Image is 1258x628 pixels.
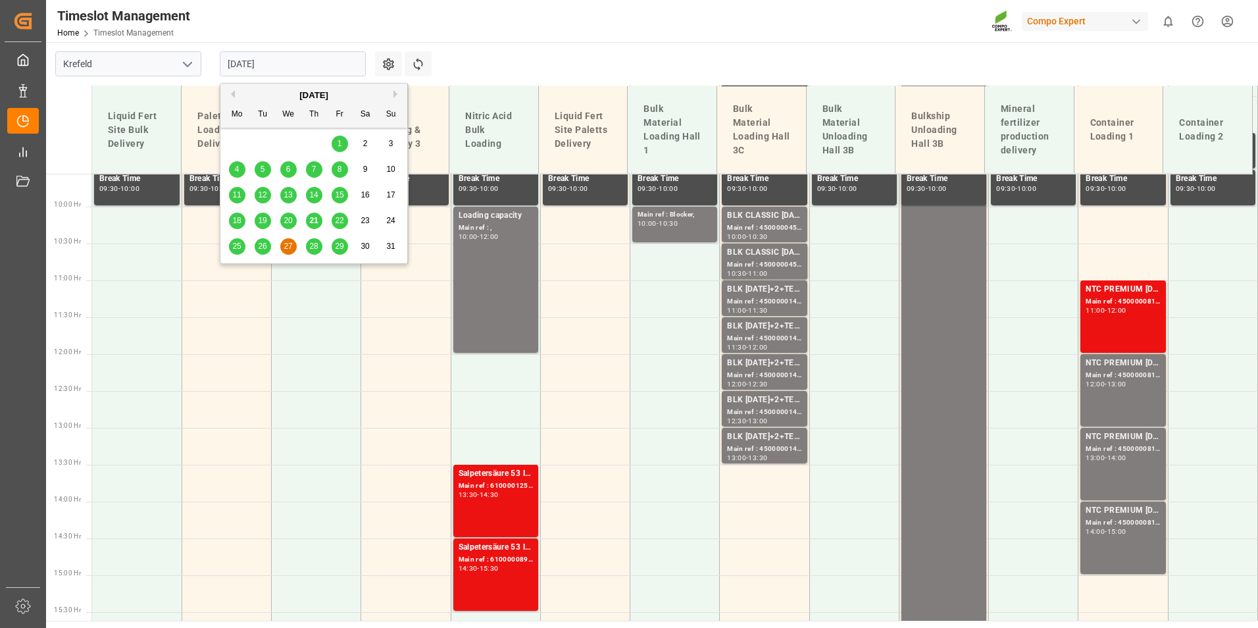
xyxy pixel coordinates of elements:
div: - [1105,529,1107,535]
div: Bulk Material Unloading Hall 3B [817,97,885,163]
div: Choose Thursday, August 7th, 2025 [306,161,322,178]
div: Bulkship Unloading Hall 3B [906,104,974,156]
div: We [280,107,297,123]
div: Main ref : 4500000818, 2000000613; [1086,517,1160,529]
div: - [1105,455,1107,461]
div: NTC PREMIUM [DATE] 50kg (x25) NLA MTO; [1086,504,1160,517]
div: Choose Monday, August 11th, 2025 [229,187,245,203]
span: 15 [335,190,343,199]
div: Choose Thursday, August 21st, 2025 [306,213,322,229]
span: 30 [361,242,369,251]
div: - [477,234,479,240]
button: Help Center [1183,7,1213,36]
div: Choose Wednesday, August 6th, 2025 [280,161,297,178]
div: Choose Saturday, August 30th, 2025 [357,238,374,255]
div: Main ref : 4500000146, 2000000108; [727,370,801,381]
div: Main ref : , [459,222,533,234]
div: Choose Wednesday, August 13th, 2025 [280,187,297,203]
div: 09:30 [996,186,1015,192]
div: Choose Sunday, August 10th, 2025 [383,161,399,178]
div: - [836,186,838,192]
div: Main ref : 4500000145, 2000000108; [727,296,801,307]
div: Nitric Acid Bulk Loading [460,104,528,156]
div: Choose Saturday, August 9th, 2025 [357,161,374,178]
span: 10:30 Hr [54,238,81,245]
div: Choose Sunday, August 17th, 2025 [383,187,399,203]
span: 9 [363,165,368,174]
div: Loading capacity [459,209,533,222]
span: 10:00 Hr [54,201,81,208]
div: BLK [DATE]+2+TE (GW) BULK; [727,283,801,296]
span: 27 [284,242,292,251]
div: Th [306,107,322,123]
div: 10:00 [1017,186,1036,192]
span: 22 [335,216,343,225]
span: 16 [361,190,369,199]
div: Choose Tuesday, August 12th, 2025 [255,187,271,203]
div: 10:30 [727,271,746,276]
span: 5 [261,165,265,174]
div: Break Time [459,172,533,186]
span: 2 [363,139,368,148]
div: 14:30 [480,492,499,498]
div: BLK CLASSIC [DATE]+3+TE BULK; [727,246,801,259]
div: Break Time [817,172,892,186]
div: Break Time [907,172,981,186]
div: Compo Expert [1022,12,1148,31]
div: - [746,186,748,192]
div: 09:30 [907,186,926,192]
div: NTC PREMIUM [DATE] 50kg (x25) NLA MTO; [1086,431,1160,444]
div: - [746,271,748,276]
div: 09:30 [817,186,836,192]
div: - [926,186,928,192]
div: 09:30 [727,186,746,192]
div: 14:00 [1086,529,1105,535]
div: Choose Monday, August 25th, 2025 [229,238,245,255]
span: 29 [335,242,343,251]
div: 11:30 [748,307,767,313]
span: 12 [258,190,266,199]
div: Choose Saturday, August 2nd, 2025 [357,136,374,152]
div: BLK [DATE]+2+TE (GW) BULK; [727,357,801,370]
span: 31 [386,242,395,251]
div: Choose Thursday, August 28th, 2025 [306,238,322,255]
div: Choose Tuesday, August 5th, 2025 [255,161,271,178]
div: Choose Sunday, August 24th, 2025 [383,213,399,229]
div: 10:00 [748,186,767,192]
div: month 2025-08 [224,131,404,259]
div: 10:00 [638,221,657,226]
button: Compo Expert [1022,9,1153,34]
div: Main ref : 6100001254, 2000001100; [459,481,533,492]
div: 10:00 [1107,186,1126,192]
button: Next Month [393,90,401,98]
div: 13:30 [748,455,767,461]
div: 13:00 [1107,381,1126,387]
div: 10:00 [211,186,230,192]
span: 7 [312,165,316,174]
div: 10:00 [1197,186,1216,192]
span: 25 [232,242,241,251]
div: 10:00 [120,186,139,192]
span: 6 [286,165,291,174]
span: 15:30 Hr [54,606,81,614]
div: - [657,221,659,226]
div: Break Time [996,172,1070,186]
div: - [746,307,748,313]
div: 10:00 [727,234,746,240]
button: open menu [177,54,197,74]
span: 13 [284,190,292,199]
div: 10:30 [659,221,678,226]
div: Container Loading 2 [1174,111,1242,149]
div: Main ref : 4500000817, 2000000613; [1086,444,1160,455]
div: 15:30 [480,565,499,571]
div: 09:30 [1176,186,1195,192]
div: 13:00 [1086,455,1105,461]
div: Timeslot Management [57,6,190,26]
div: 09:30 [1086,186,1105,192]
div: BLK [DATE]+2+TE (GW) BULK; [727,394,801,407]
span: 12:00 Hr [54,348,81,355]
div: 10:00 [569,186,588,192]
div: 12:30 [727,418,746,424]
div: - [1015,186,1017,192]
div: Mineral fertilizer production delivery [995,97,1063,163]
